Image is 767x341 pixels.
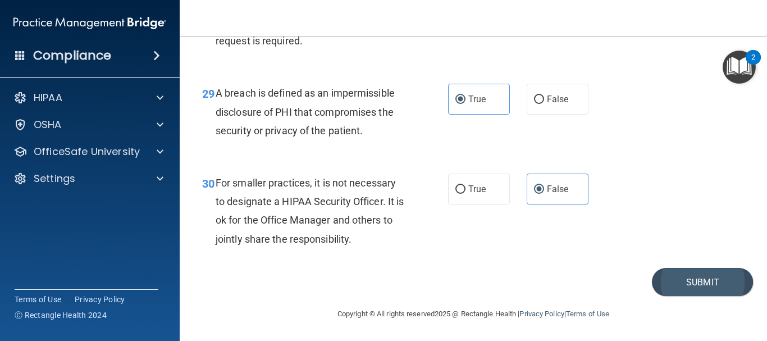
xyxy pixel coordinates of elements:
[468,94,486,104] span: True
[652,268,753,297] button: Submit
[15,294,61,305] a: Terms of Use
[566,310,609,318] a: Terms of Use
[547,94,569,104] span: False
[455,96,465,104] input: True
[13,172,163,185] a: Settings
[547,184,569,194] span: False
[34,145,140,158] p: OfficeSafe University
[13,118,163,131] a: OSHA
[468,184,486,194] span: True
[268,296,678,332] div: Copyright © All rights reserved 2025 @ Rectangle Health | |
[34,118,62,131] p: OSHA
[202,177,214,190] span: 30
[723,51,756,84] button: Open Resource Center, 2 new notifications
[455,185,465,194] input: True
[34,91,62,104] p: HIPAA
[216,177,404,245] span: For smaller practices, it is not necessary to designate a HIPAA Security Officer. It is ok for th...
[534,185,544,194] input: False
[519,310,564,318] a: Privacy Policy
[13,145,163,158] a: OfficeSafe University
[33,48,111,63] h4: Compliance
[216,87,395,136] span: A breach is defined as an impermissible disclosure of PHI that compromises the security or privac...
[75,294,125,305] a: Privacy Policy
[34,172,75,185] p: Settings
[534,96,544,104] input: False
[13,91,163,104] a: HIPAA
[202,87,214,101] span: 29
[13,12,166,34] img: PMB logo
[15,310,107,321] span: Ⓒ Rectangle Health 2024
[751,57,755,72] div: 2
